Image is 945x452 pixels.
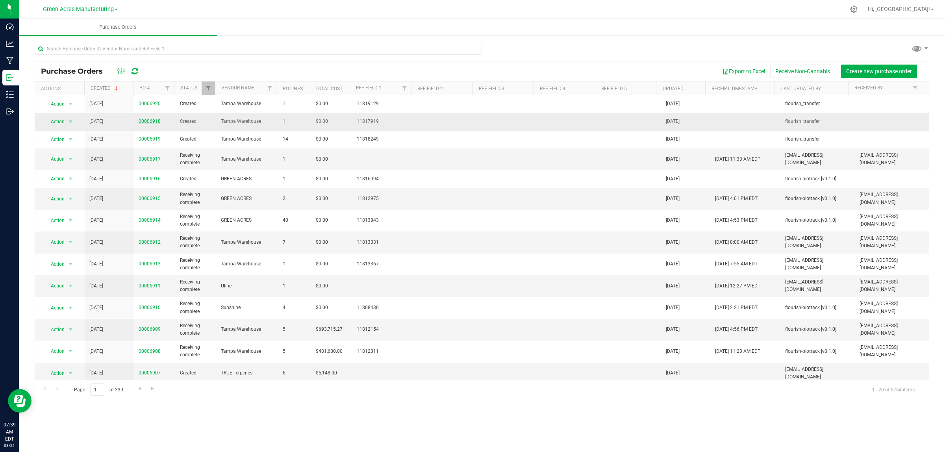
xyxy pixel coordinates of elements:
[44,134,65,145] span: Action
[41,67,111,76] span: Purchase Orders
[43,6,114,13] span: Green Acres Manufacturing
[44,154,65,165] span: Action
[161,82,174,95] a: Filter
[860,213,924,228] span: [EMAIL_ADDRESS][DOMAIN_NAME]
[139,370,161,376] a: 00006907
[89,195,103,202] span: [DATE]
[283,100,306,107] span: 1
[283,348,306,355] span: 5
[44,280,65,291] span: Action
[357,217,409,224] span: 11813843
[180,235,212,250] span: Receiving complete
[66,173,76,184] span: select
[316,348,343,355] span: $481,680.00
[860,191,924,206] span: [EMAIL_ADDRESS][DOMAIN_NAME]
[283,118,306,125] span: 1
[785,278,850,293] span: [EMAIL_ADDRESS][DOMAIN_NAME]
[785,257,850,272] span: [EMAIL_ADDRESS][DOMAIN_NAME]
[316,239,328,246] span: $0.00
[44,302,65,313] span: Action
[6,57,14,65] inline-svg: Manufacturing
[316,135,328,143] span: $0.00
[41,86,81,91] div: Actions
[785,235,850,250] span: [EMAIL_ADDRESS][DOMAIN_NAME]
[854,85,883,91] a: Received By
[283,282,306,290] span: 1
[221,326,273,333] span: Tampa Warehouse
[180,278,212,293] span: Receiving complete
[316,156,328,163] span: $0.00
[90,383,104,396] input: 1
[6,74,14,82] inline-svg: Inbound
[785,304,850,311] span: flourish-biotrack [v0.1.0]
[35,43,482,55] input: Search Purchase Order ID, Vendor Name and Ref Field 1
[666,175,680,183] span: [DATE]
[221,156,273,163] span: Tampa Warehouse
[139,136,161,142] a: 00006919
[139,348,161,354] a: 00006908
[66,116,76,127] span: select
[180,100,212,107] span: Created
[221,260,273,268] span: Tampa Warehouse
[139,217,161,223] a: 00006914
[6,107,14,115] inline-svg: Outbound
[316,260,328,268] span: $0.00
[715,326,758,333] span: [DATE] 4:56 PM EDT
[666,326,680,333] span: [DATE]
[715,348,760,355] span: [DATE] 11:23 AM EDT
[180,118,212,125] span: Created
[6,91,14,98] inline-svg: Inventory
[316,282,328,290] span: $0.00
[785,118,850,125] span: flourish_transfer
[44,259,65,270] span: Action
[180,191,212,206] span: Receiving complete
[849,6,859,13] div: Manage settings
[283,326,306,333] span: 5
[139,156,161,162] a: 00006917
[139,196,161,201] a: 00006915
[663,86,684,91] a: Updated
[357,100,409,107] span: 11819129
[666,156,680,163] span: [DATE]
[66,154,76,165] span: select
[180,135,212,143] span: Created
[398,82,411,95] a: Filter
[44,368,65,379] span: Action
[283,369,306,377] span: 6
[180,257,212,272] span: Receiving complete
[357,348,409,355] span: 11812311
[666,195,680,202] span: [DATE]
[770,65,835,78] button: Receive Non-Cannabis
[66,302,76,313] span: select
[666,260,680,268] span: [DATE]
[89,100,103,107] span: [DATE]
[6,40,14,48] inline-svg: Analytics
[180,322,212,337] span: Receiving complete
[89,282,103,290] span: [DATE]
[89,217,103,224] span: [DATE]
[666,239,680,246] span: [DATE]
[66,259,76,270] span: select
[357,304,409,311] span: 11808430
[785,175,850,183] span: flourish-biotrack [v0.1.0]
[221,348,273,355] span: Tampa Warehouse
[860,344,924,359] span: [EMAIL_ADDRESS][DOMAIN_NAME]
[135,383,146,394] a: Go to the next page
[868,6,930,12] span: Hi, [GEOGRAPHIC_DATA]!
[417,86,443,91] a: Ref Field 2
[841,65,917,78] button: Create new purchase order
[860,152,924,167] span: [EMAIL_ADDRESS][DOMAIN_NAME]
[666,217,680,224] span: [DATE]
[89,304,103,311] span: [DATE]
[283,260,306,268] span: 1
[357,195,409,202] span: 11812975
[19,19,217,35] a: Purchase Orders
[139,85,150,91] a: PO #
[715,239,758,246] span: [DATE] 8:00 AM EDT
[715,304,758,311] span: [DATE] 2:21 PM EDT
[357,118,409,125] span: 11817919
[67,383,130,396] span: Page of 339
[316,304,328,311] span: $0.00
[221,217,273,224] span: GREEN ACRES
[8,389,31,413] iframe: Resource center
